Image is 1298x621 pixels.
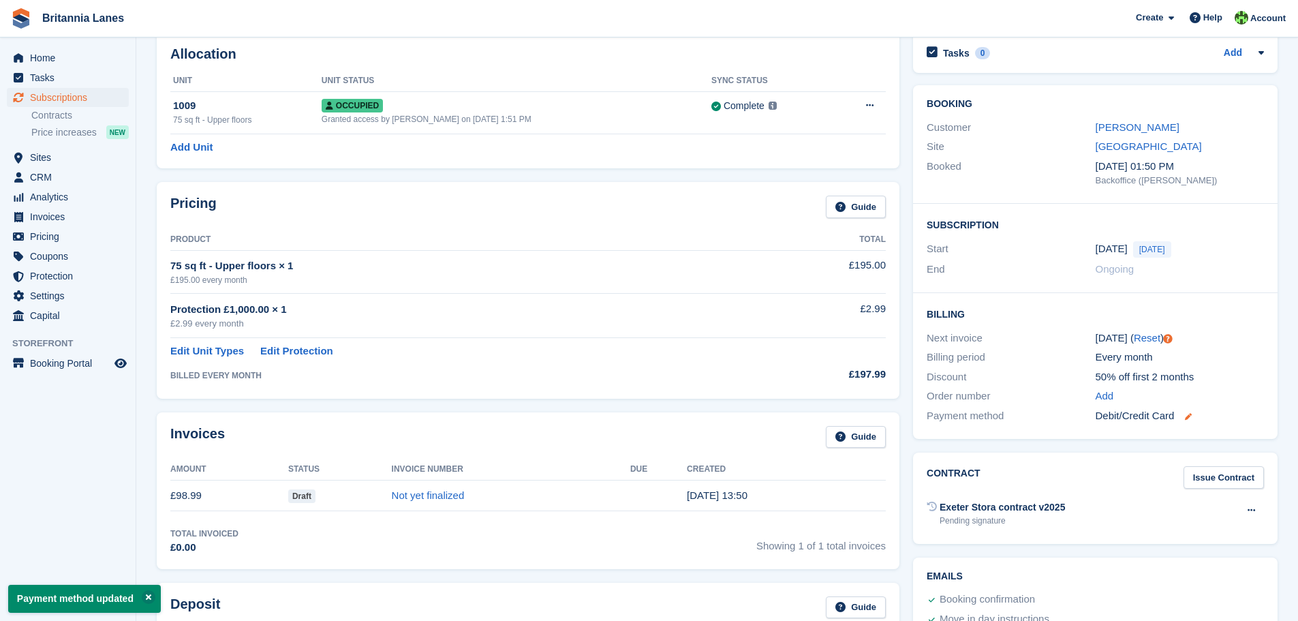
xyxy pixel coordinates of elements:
a: Issue Contract [1184,466,1264,489]
a: Guide [826,426,886,449]
img: icon-info-grey-7440780725fd019a000dd9b08b2336e03edf1995a4989e88bcd33f0948082b44.svg [769,102,777,110]
th: Status [288,459,392,481]
div: Complete [724,99,764,113]
time: 2025-08-19 12:50:50 UTC [687,489,747,501]
span: [DATE] [1133,241,1171,258]
div: 75 sq ft - Upper floors × 1 [170,258,754,274]
span: Pricing [30,227,112,246]
div: £0.00 [170,540,238,556]
a: Add [1096,389,1114,404]
a: menu [7,286,129,305]
div: Payment method [927,408,1095,424]
a: menu [7,207,129,226]
th: Total [754,229,886,251]
h2: Emails [927,571,1264,582]
p: Payment method updated [8,585,161,613]
a: Contracts [31,109,129,122]
div: Discount [927,369,1095,385]
div: Total Invoiced [170,528,238,540]
a: Reset [1134,332,1160,344]
div: Booking confirmation [940,592,1035,608]
td: £98.99 [170,481,288,511]
td: £2.99 [754,294,886,338]
div: Customer [927,120,1095,136]
th: Created [687,459,886,481]
div: Billing period [927,350,1095,365]
div: £197.99 [754,367,886,382]
a: [GEOGRAPHIC_DATA] [1096,140,1202,152]
a: menu [7,227,129,246]
span: Create [1136,11,1163,25]
div: £2.99 every month [170,317,754,331]
a: Not yet finalized [392,489,465,501]
span: Analytics [30,187,112,207]
a: menu [7,88,129,107]
img: stora-icon-8386f47178a22dfd0bd8f6a31ec36ba5ce8667c1dd55bd0f319d3a0aa187defe.svg [11,8,31,29]
a: Guide [826,596,886,619]
h2: Pricing [170,196,217,218]
h2: Tasks [943,47,970,59]
div: [DATE] 01:50 PM [1096,159,1264,175]
span: Tasks [30,68,112,87]
span: Subscriptions [30,88,112,107]
div: BILLED EVERY MONTH [170,369,754,382]
h2: Booking [927,99,1264,110]
a: Edit Protection [260,344,333,359]
a: menu [7,247,129,266]
h2: Billing [927,307,1264,320]
h2: Subscription [927,217,1264,231]
span: Showing 1 of 1 total invoices [756,528,886,556]
a: [PERSON_NAME] [1096,121,1179,133]
div: Start [927,241,1095,258]
th: Unit [170,70,322,92]
span: Sites [30,148,112,167]
span: Home [30,48,112,67]
span: Booking Portal [30,354,112,373]
div: NEW [106,125,129,139]
a: Preview store [112,355,129,372]
a: menu [7,168,129,187]
div: Debit/Credit Card [1096,408,1264,424]
span: Ongoing [1096,263,1134,275]
time: 2025-08-19 00:00:00 UTC [1096,241,1128,257]
div: 75 sq ft - Upper floors [173,114,322,126]
a: menu [7,148,129,167]
div: Site [927,139,1095,155]
div: £195.00 every month [170,274,754,286]
span: CRM [30,168,112,187]
a: Britannia Lanes [37,7,129,29]
a: menu [7,187,129,207]
span: Protection [30,267,112,286]
h2: Deposit [170,596,220,619]
span: Account [1250,12,1286,25]
div: Backoffice ([PERSON_NAME]) [1096,174,1264,187]
div: [DATE] ( ) [1096,331,1264,346]
a: Add Unit [170,140,213,155]
th: Invoice Number [392,459,630,481]
div: Exeter Stora contract v2025 [940,500,1065,515]
a: Edit Unit Types [170,344,244,359]
div: Pending signature [940,515,1065,527]
a: menu [7,68,129,87]
h2: Invoices [170,426,225,449]
span: Coupons [30,247,112,266]
h2: Contract [927,466,980,489]
th: Due [630,459,687,481]
div: Tooltip anchor [1162,333,1174,345]
div: 1009 [173,98,322,114]
a: Price increases NEW [31,125,129,140]
a: menu [7,354,129,373]
h2: Allocation [170,46,886,62]
a: Add [1224,46,1242,61]
span: Price increases [31,126,97,139]
span: Occupied [322,99,383,112]
a: menu [7,48,129,67]
div: Next invoice [927,331,1095,346]
th: Amount [170,459,288,481]
th: Unit Status [322,70,711,92]
th: Sync Status [711,70,833,92]
div: Booked [927,159,1095,187]
div: End [927,262,1095,277]
span: Storefront [12,337,136,350]
div: Protection £1,000.00 × 1 [170,302,754,318]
